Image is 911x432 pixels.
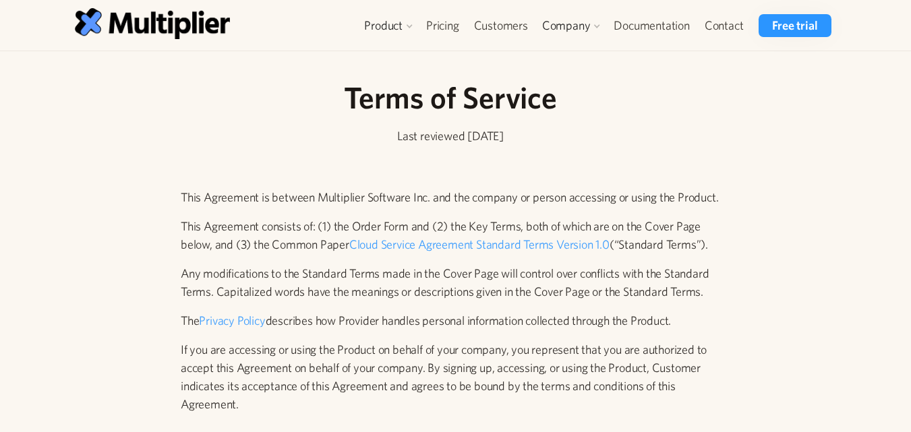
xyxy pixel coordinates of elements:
p: Last reviewed [DATE] [181,127,720,145]
p: The describes how Provider handles personal information collected through the Product. [181,311,720,330]
h1: Terms of Service [181,78,720,116]
p: If you are accessing or using the Product on behalf of your company, you represent that you are a... [181,340,720,431]
a: Pricing [419,14,467,37]
p: This Agreement is between Multiplier Software Inc. and the company or person accessing or using t... [181,188,720,206]
a: Cloud Service Agreement Standard Terms Version 1.0 [349,237,610,251]
p: Any modifications to the Standard Terms made in the Cover Page will control over conflicts with t... [181,264,720,301]
div: Product [364,18,403,34]
div: Product [357,14,419,37]
a: Privacy Policy [199,313,265,328]
a: Documentation [606,14,697,37]
a: Free trial [759,14,831,37]
p: This Agreement consists of: (1) the Order Form and (2) the Key Terms, both of which are on the Co... [181,217,720,253]
div: Company [542,18,591,34]
a: Customers [467,14,535,37]
div: Company [535,14,607,37]
a: Contact [697,14,751,37]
